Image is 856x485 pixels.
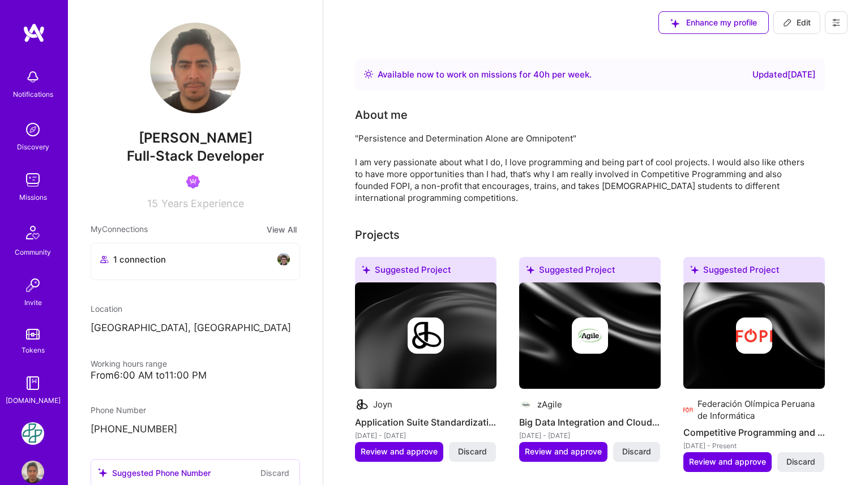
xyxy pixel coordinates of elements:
img: Company logo [683,403,693,417]
img: guide book [22,372,44,394]
img: Company logo [736,317,772,354]
img: Company logo [408,317,444,354]
span: Review and approve [689,456,766,467]
img: bell [22,66,44,88]
span: Review and approve [361,446,438,457]
div: Notifications [13,88,53,100]
button: View All [263,223,300,236]
div: Projects [355,226,400,243]
div: [DOMAIN_NAME] [6,394,61,406]
button: Discard [449,442,496,461]
span: My Connections [91,223,148,236]
div: Community [15,246,51,258]
img: Company logo [519,398,533,411]
div: Location [91,303,300,315]
i: icon SuggestedTeams [362,265,370,274]
img: Company logo [355,398,369,411]
button: Review and approve [355,442,443,461]
div: Federación Olímpica Peruana de Informática [697,398,825,422]
div: Available now to work on missions for h per week . [378,68,592,81]
img: avatar [277,252,290,266]
span: 15 [147,198,158,209]
h4: Big Data Integration and Cloud Deployment [519,415,661,430]
div: Suggested Phone Number [98,467,211,479]
p: [PHONE_NUMBER] [91,423,300,436]
span: Edit [783,17,811,28]
span: Working hours range [91,359,167,368]
div: [DATE] - [DATE] [519,430,661,441]
div: Updated [DATE] [752,68,816,81]
i: icon SuggestedTeams [526,265,534,274]
span: Phone Number [91,405,146,415]
span: Years Experience [161,198,244,209]
button: Discard [257,466,293,479]
button: Discard [777,452,824,471]
div: Suggested Project [683,257,825,287]
i: icon SuggestedTeams [670,19,679,28]
span: Review and approve [525,446,602,457]
img: cover [683,282,825,389]
div: Joyn [373,398,392,410]
p: [GEOGRAPHIC_DATA], [GEOGRAPHIC_DATA] [91,321,300,335]
div: Missions [19,191,47,203]
div: Tokens [22,344,45,356]
div: [DATE] - [DATE] [355,430,497,441]
img: Counter Health: Team for Counter Health [22,422,44,445]
div: About me [355,106,408,123]
div: zAgile [537,398,562,410]
span: Discard [622,446,651,457]
img: Availability [364,70,373,79]
img: cover [355,282,497,389]
div: Invite [24,297,42,308]
img: teamwork [22,169,44,191]
span: Full-Stack Developer [127,148,264,164]
h4: Application Suite Standardization [355,415,497,430]
button: Review and approve [683,452,772,471]
img: Invite [22,274,44,297]
span: 1 connection [113,254,166,265]
img: tokens [26,329,40,340]
div: From 6:00 AM to 11:00 PM [91,370,300,381]
span: Enhance my profile [670,17,757,28]
i: icon SuggestedTeams [98,468,108,478]
i: icon SuggestedTeams [690,265,699,274]
img: Community [19,219,46,246]
a: Counter Health: Team for Counter Health [19,422,47,445]
span: Discard [458,446,487,457]
span: [PERSON_NAME] [91,130,300,147]
button: Review and approve [519,442,607,461]
div: "Persistence and Determination Alone are Omnipotent" I am very passionate about what I do, I love... [355,132,808,204]
div: [DATE] - Present [683,440,825,452]
div: Suggested Project [355,257,497,287]
h4: Competitive Programming and Education [683,425,825,440]
img: discovery [22,118,44,141]
button: Discard [613,442,660,461]
img: Company logo [572,317,608,354]
button: Edit [773,11,820,34]
span: Discard [786,456,815,467]
div: Discovery [17,141,49,153]
button: 1 connectionavatar [91,243,300,280]
a: User Avatar [19,461,47,483]
img: logo [23,23,45,43]
img: User Avatar [22,461,44,483]
div: Suggested Project [519,257,661,287]
img: cover [519,282,661,389]
img: User Avatar [150,23,241,113]
button: Enhance my profile [658,11,769,34]
img: Been on Mission [186,175,200,188]
i: icon Collaborator [100,255,109,264]
span: 40 [533,69,545,80]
